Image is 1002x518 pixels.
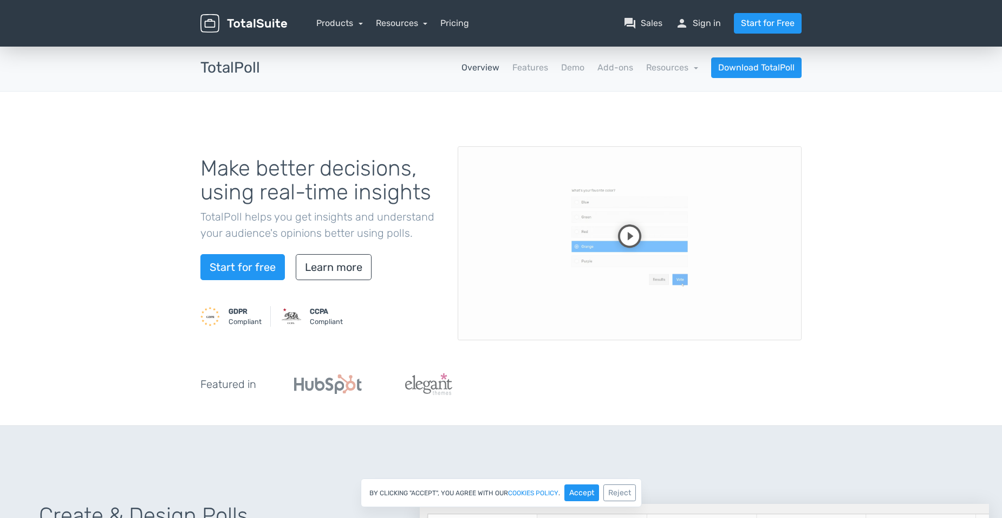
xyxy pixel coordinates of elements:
span: person [675,17,688,30]
img: ElegantThemes [405,373,452,395]
small: Compliant [310,306,343,327]
a: Add-ons [597,61,633,74]
span: question_answer [623,17,636,30]
button: Reject [603,484,636,501]
a: Features [512,61,548,74]
a: Download TotalPoll [711,57,802,78]
a: Products [316,18,363,28]
img: GDPR [200,307,220,326]
a: Pricing [440,17,469,30]
a: Learn more [296,254,372,280]
a: cookies policy [508,490,558,496]
p: TotalPoll helps you get insights and understand your audience's opinions better using polls. [200,209,441,241]
button: Accept [564,484,599,501]
small: Compliant [229,306,262,327]
a: Start for free [200,254,285,280]
img: Hubspot [294,374,362,394]
a: Demo [561,61,584,74]
a: question_answerSales [623,17,662,30]
a: Overview [461,61,499,74]
img: CCPA [282,307,301,326]
a: personSign in [675,17,721,30]
a: Resources [646,62,698,73]
h1: Make better decisions, using real-time insights [200,157,441,204]
h5: Featured in [200,378,256,390]
a: Resources [376,18,428,28]
h3: TotalPoll [200,60,260,76]
a: Start for Free [734,13,802,34]
div: By clicking "Accept", you agree with our . [361,478,642,507]
img: TotalSuite for WordPress [200,14,287,33]
strong: CCPA [310,307,328,315]
strong: GDPR [229,307,248,315]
